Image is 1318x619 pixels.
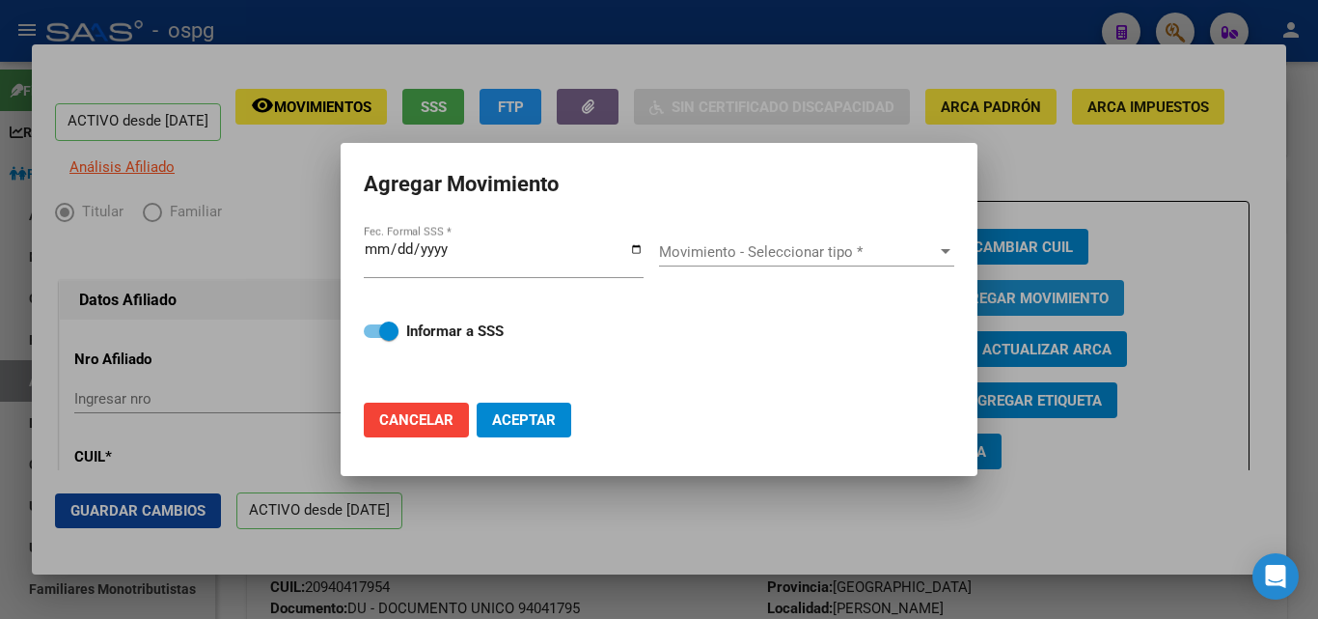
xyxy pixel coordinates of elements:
[364,166,954,203] h2: Agregar Movimiento
[364,403,469,437] button: Cancelar
[1252,553,1299,600] div: Open Intercom Messenger
[492,411,556,429] span: Aceptar
[477,403,571,437] button: Aceptar
[406,323,504,340] strong: Informar a SSS
[379,411,453,429] span: Cancelar
[659,243,937,261] span: Movimiento - Seleccionar tipo *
